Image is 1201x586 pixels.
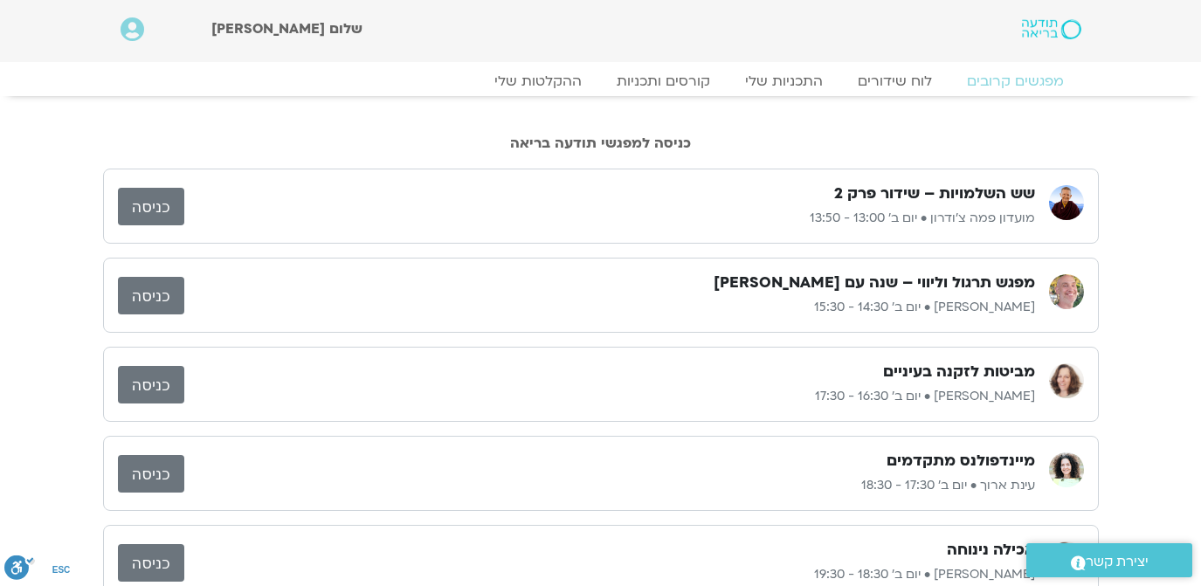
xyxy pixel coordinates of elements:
[1049,363,1084,398] img: נעמה כהן
[184,386,1035,407] p: [PERSON_NAME] • יום ב׳ 16:30 - 17:30
[118,188,184,225] a: כניסה
[834,183,1035,204] h3: שש השלמויות – שידור פרק 2
[599,72,728,90] a: קורסים ותכניות
[714,272,1035,293] h3: מפגש תרגול וליווי – שנה עם [PERSON_NAME]
[103,135,1099,151] h2: כניסה למפגשי תודעה בריאה
[118,366,184,403] a: כניסה
[1026,543,1192,577] a: יצירת קשר
[1049,274,1084,309] img: רון אלון
[477,72,599,90] a: ההקלטות שלי
[121,72,1081,90] nav: Menu
[184,564,1035,585] p: [PERSON_NAME] • יום ב׳ 18:30 - 19:30
[728,72,840,90] a: התכניות שלי
[1049,185,1084,220] img: מועדון פמה צ'ודרון
[184,208,1035,229] p: מועדון פמה צ'ודרון • יום ב׳ 13:00 - 13:50
[1049,452,1084,487] img: עינת ארוך
[118,277,184,314] a: כניסה
[184,297,1035,318] p: [PERSON_NAME] • יום ב׳ 14:30 - 15:30
[949,72,1081,90] a: מפגשים קרובים
[947,540,1035,561] h3: אכילה נינוחה
[840,72,949,90] a: לוח שידורים
[184,475,1035,496] p: עינת ארוך • יום ב׳ 17:30 - 18:30
[118,544,184,582] a: כניסה
[1086,550,1149,574] span: יצירת קשר
[883,362,1035,383] h3: מביטות לזקנה בעיניים
[211,19,362,38] span: שלום [PERSON_NAME]
[887,451,1035,472] h3: מיינדפולנס מתקדמים
[118,455,184,493] a: כניסה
